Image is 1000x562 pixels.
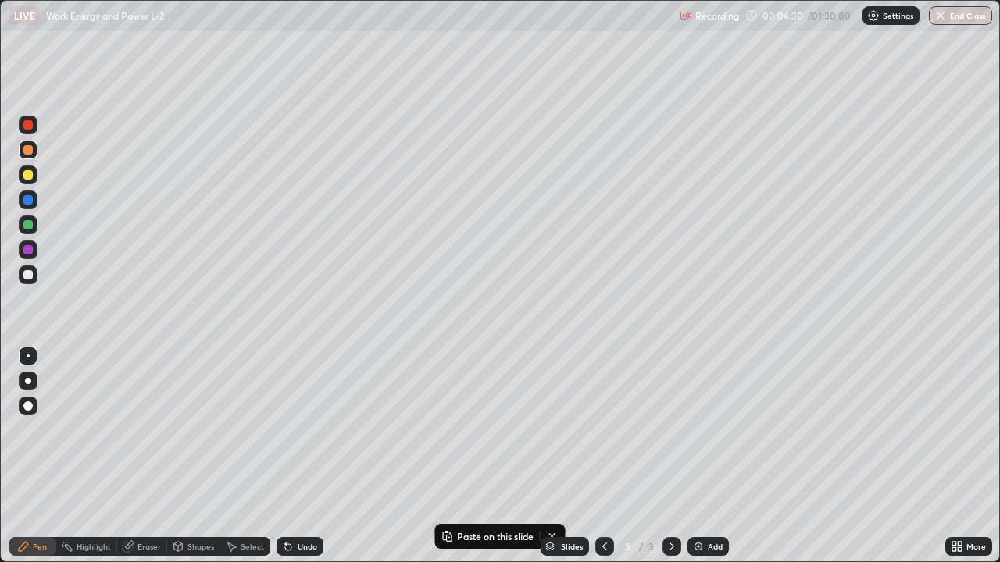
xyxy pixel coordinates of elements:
div: Slides [561,542,583,550]
div: Undo [298,542,317,550]
p: Work Energy and Power L-2 [46,9,164,22]
div: More [966,542,986,550]
p: Paste on this slide [457,530,534,542]
div: / [639,542,644,551]
div: 3 [620,542,636,551]
button: Paste on this slide [438,527,537,546]
div: Highlight [77,542,111,550]
p: LIVE [14,9,35,22]
p: Recording [695,10,739,22]
img: add-slide-button [692,540,705,553]
div: Pen [33,542,47,550]
button: End Class [929,6,992,25]
img: class-settings-icons [867,9,880,22]
div: Select [241,542,264,550]
p: Settings [883,12,913,20]
img: recording.375f2c34.svg [680,9,692,22]
div: Shapes [187,542,214,550]
div: 3 [647,539,656,553]
div: Eraser [137,542,161,550]
img: end-class-cross [934,9,947,22]
div: Add [708,542,723,550]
